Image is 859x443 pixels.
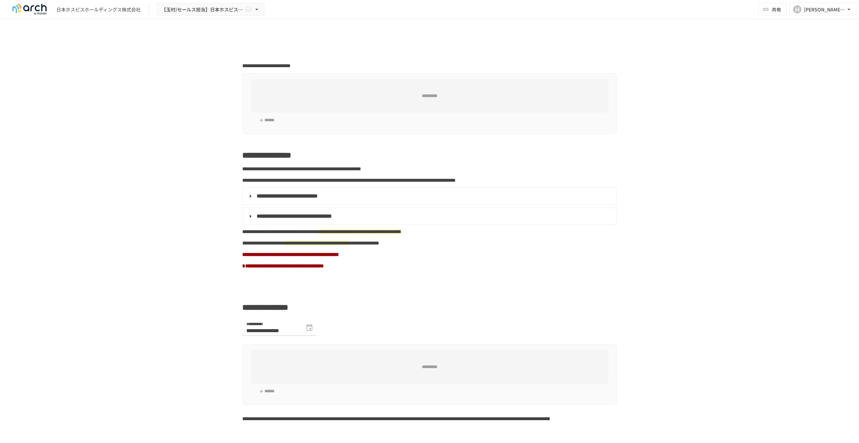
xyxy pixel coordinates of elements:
[758,3,787,16] button: 共有
[804,5,846,14] div: [PERSON_NAME][EMAIL_ADDRESS][DOMAIN_NAME]
[8,4,51,15] img: logo-default@2x-9cf2c760.svg
[157,3,264,16] button: 【玉村/セールス担当】日本ホスピスホールディングス株式会社様_初期設定サポート
[793,5,801,13] div: H
[789,3,856,16] button: H[PERSON_NAME][EMAIL_ADDRESS][DOMAIN_NAME]
[772,6,781,13] span: 共有
[56,6,141,13] div: 日本ホスピスホールディングス株式会社
[161,5,244,14] span: 【玉村/セールス担当】日本ホスピスホールディングス株式会社様_初期設定サポート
